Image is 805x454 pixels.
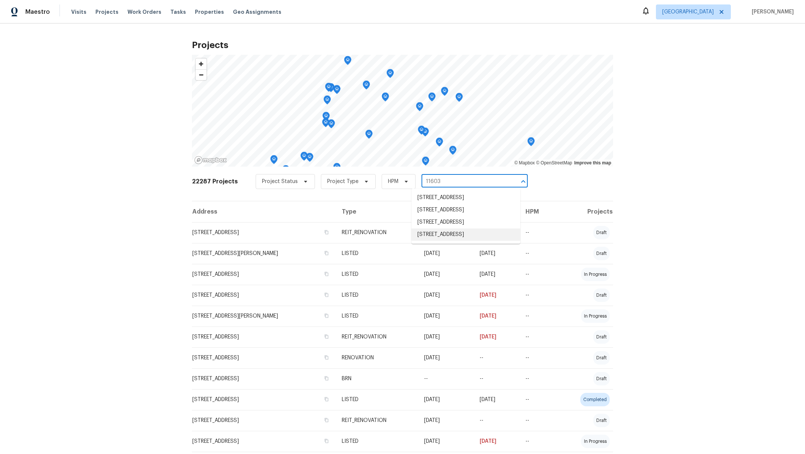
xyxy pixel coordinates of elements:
[520,347,556,368] td: --
[192,431,336,452] td: [STREET_ADDRESS]
[327,178,359,185] span: Project Type
[336,306,418,327] td: LISTED
[388,178,398,185] span: HPM
[322,112,330,123] div: Map marker
[593,226,610,239] div: draft
[336,368,418,389] td: BRN
[422,176,507,187] input: Search projects
[593,372,610,385] div: draft
[520,306,556,327] td: --
[474,347,520,368] td: --
[418,126,425,137] div: Map marker
[336,264,418,285] td: LISTED
[192,55,613,167] canvas: Map
[749,8,794,16] span: [PERSON_NAME]
[520,410,556,431] td: --
[233,8,281,16] span: Geo Assignments
[581,309,610,323] div: in progress
[192,389,336,410] td: [STREET_ADDRESS]
[336,201,418,222] th: Type
[418,306,474,327] td: [DATE]
[196,69,206,80] button: Zoom out
[127,8,161,16] span: Work Orders
[192,410,336,431] td: [STREET_ADDRESS]
[71,8,86,16] span: Visits
[418,410,474,431] td: [DATE]
[192,347,336,368] td: [STREET_ADDRESS]
[323,312,330,319] button: Copy Address
[322,118,329,130] div: Map marker
[593,330,610,344] div: draft
[192,201,336,222] th: Address
[418,431,474,452] td: [DATE]
[336,222,418,243] td: REIT_RENOVATION
[95,8,119,16] span: Projects
[336,285,418,306] td: LISTED
[300,152,308,163] div: Map marker
[455,93,463,104] div: Map marker
[536,160,572,165] a: OpenStreetMap
[520,389,556,410] td: --
[192,41,613,49] h2: Projects
[520,222,556,243] td: --
[520,327,556,347] td: --
[474,243,520,264] td: [DATE]
[474,410,520,431] td: --
[323,396,330,403] button: Copy Address
[411,228,520,241] li: [STREET_ADDRESS]
[418,285,474,306] td: [DATE]
[323,375,330,382] button: Copy Address
[192,285,336,306] td: [STREET_ADDRESS]
[593,351,610,365] div: draft
[580,393,610,406] div: completed
[441,87,448,98] div: Map marker
[436,138,443,149] div: Map marker
[474,264,520,285] td: [DATE]
[514,160,535,165] a: Mapbox
[581,268,610,281] div: in progress
[520,243,556,264] td: --
[323,438,330,444] button: Copy Address
[593,289,610,302] div: draft
[323,250,330,256] button: Copy Address
[323,333,330,340] button: Copy Address
[363,81,370,92] div: Map marker
[192,264,336,285] td: [STREET_ADDRESS]
[520,431,556,452] td: --
[474,389,520,410] td: [DATE]
[25,8,50,16] span: Maestro
[336,327,418,347] td: REIT_RENOVATION
[593,247,610,260] div: draft
[262,178,298,185] span: Project Status
[192,306,336,327] td: [STREET_ADDRESS][PERSON_NAME]
[323,291,330,298] button: Copy Address
[422,157,429,168] div: Map marker
[365,130,373,141] div: Map marker
[428,92,436,104] div: Map marker
[382,92,389,104] div: Map marker
[336,410,418,431] td: REIT_RENOVATION
[520,264,556,285] td: --
[306,153,313,164] div: Map marker
[196,59,206,69] button: Zoom in
[422,127,429,139] div: Map marker
[336,243,418,264] td: LISTED
[336,347,418,368] td: RENOVATION
[323,95,331,107] div: Map marker
[192,178,238,185] h2: 22287 Projects
[323,229,330,236] button: Copy Address
[449,146,457,157] div: Map marker
[336,389,418,410] td: LISTED
[196,70,206,80] span: Zoom out
[282,165,290,177] div: Map marker
[593,414,610,427] div: draft
[411,216,520,228] li: [STREET_ADDRESS]
[581,435,610,448] div: in progress
[418,368,474,389] td: --
[195,8,224,16] span: Properties
[418,264,474,285] td: [DATE]
[328,119,335,131] div: Map marker
[518,176,528,187] button: Close
[336,431,418,452] td: LISTED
